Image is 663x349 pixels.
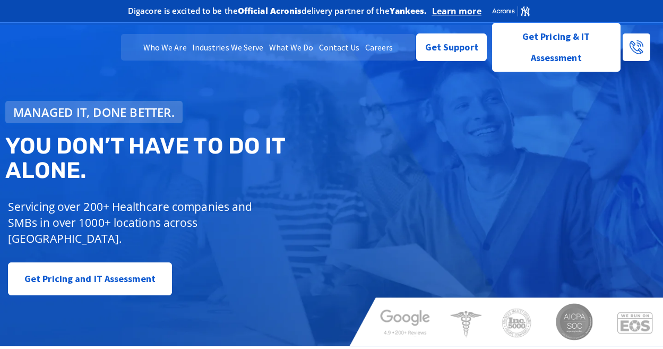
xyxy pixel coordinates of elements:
[416,33,487,61] a: Get Support
[5,134,339,183] h2: You don’t have to do IT alone.
[8,262,172,295] a: Get Pricing and IT Assessment
[121,34,415,61] nav: Menu
[492,5,530,17] img: Acronis
[128,7,427,15] h2: Digacore is excited to be the delivery partner of the
[492,23,621,72] a: Get Pricing & IT Assessment
[238,5,302,16] b: Official Acronis
[266,34,316,61] a: What We Do
[432,6,481,16] a: Learn more
[190,34,266,61] a: Industries We Serve
[425,37,478,58] span: Get Support
[363,34,396,61] a: Careers
[5,101,183,123] a: Managed IT, done better.
[390,5,427,16] b: Yankees.
[141,34,190,61] a: Who We Are
[8,199,279,246] p: Servicing over 200+ Healthcare companies and SMBs in over 1000+ locations across [GEOGRAPHIC_DATA].
[13,106,175,118] span: Managed IT, done better.
[501,26,612,69] span: Get Pricing & IT Assessment
[24,268,156,290] span: Get Pricing and IT Assessment
[16,34,76,60] img: DigaCore Technology Consulting
[316,34,363,61] a: Contact Us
